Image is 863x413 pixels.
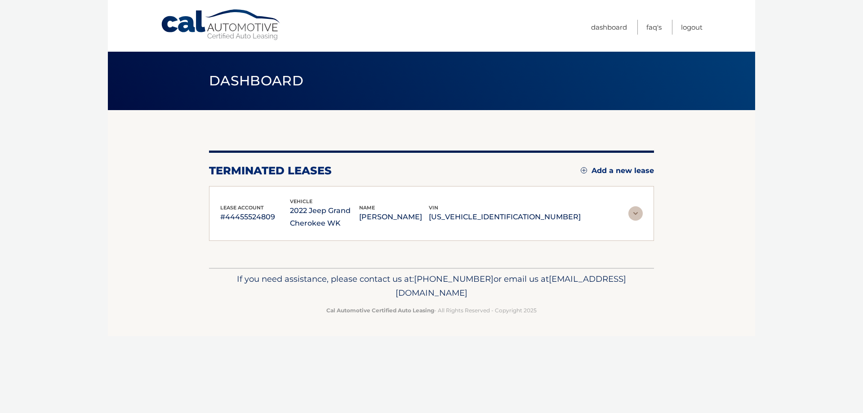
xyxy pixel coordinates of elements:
a: FAQ's [646,20,662,35]
span: vehicle [290,198,312,204]
p: If you need assistance, please contact us at: or email us at [215,272,648,301]
span: [PHONE_NUMBER] [414,274,494,284]
p: 2022 Jeep Grand Cherokee WK [290,204,360,230]
img: accordion-rest.svg [628,206,643,221]
a: Logout [681,20,703,35]
p: #44455524809 [220,211,290,223]
span: lease account [220,204,264,211]
a: Add a new lease [581,166,654,175]
p: - All Rights Reserved - Copyright 2025 [215,306,648,315]
img: add.svg [581,167,587,173]
span: name [359,204,375,211]
a: Cal Automotive [160,9,282,41]
p: [PERSON_NAME] [359,211,429,223]
span: vin [429,204,438,211]
span: Dashboard [209,72,303,89]
p: [US_VEHICLE_IDENTIFICATION_NUMBER] [429,211,581,223]
strong: Cal Automotive Certified Auto Leasing [326,307,434,314]
h2: terminated leases [209,164,332,178]
a: Dashboard [591,20,627,35]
